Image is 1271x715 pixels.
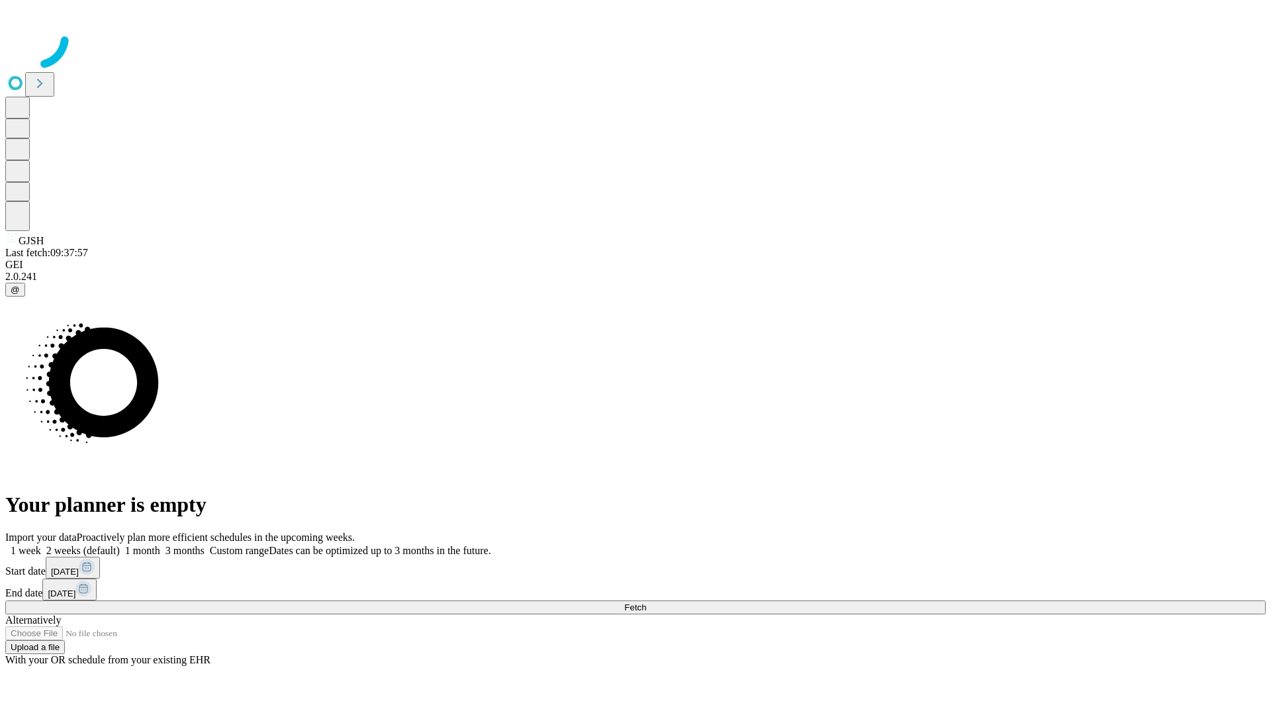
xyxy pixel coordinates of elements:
[210,545,269,556] span: Custom range
[11,285,20,295] span: @
[77,532,355,543] span: Proactively plan more efficient schedules in the upcoming weeks.
[5,259,1266,271] div: GEI
[5,640,65,654] button: Upload a file
[5,283,25,297] button: @
[5,600,1266,614] button: Fetch
[5,493,1266,517] h1: Your planner is empty
[19,235,44,246] span: GJSH
[125,545,160,556] span: 1 month
[5,579,1266,600] div: End date
[42,579,97,600] button: [DATE]
[48,589,75,598] span: [DATE]
[5,247,88,258] span: Last fetch: 09:37:57
[5,654,211,665] span: With your OR schedule from your existing EHR
[5,271,1266,283] div: 2.0.241
[165,545,205,556] span: 3 months
[5,614,61,626] span: Alternatively
[51,567,79,577] span: [DATE]
[11,545,41,556] span: 1 week
[46,545,120,556] span: 2 weeks (default)
[5,532,77,543] span: Import your data
[46,557,100,579] button: [DATE]
[624,602,646,612] span: Fetch
[5,557,1266,579] div: Start date
[269,545,491,556] span: Dates can be optimized up to 3 months in the future.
